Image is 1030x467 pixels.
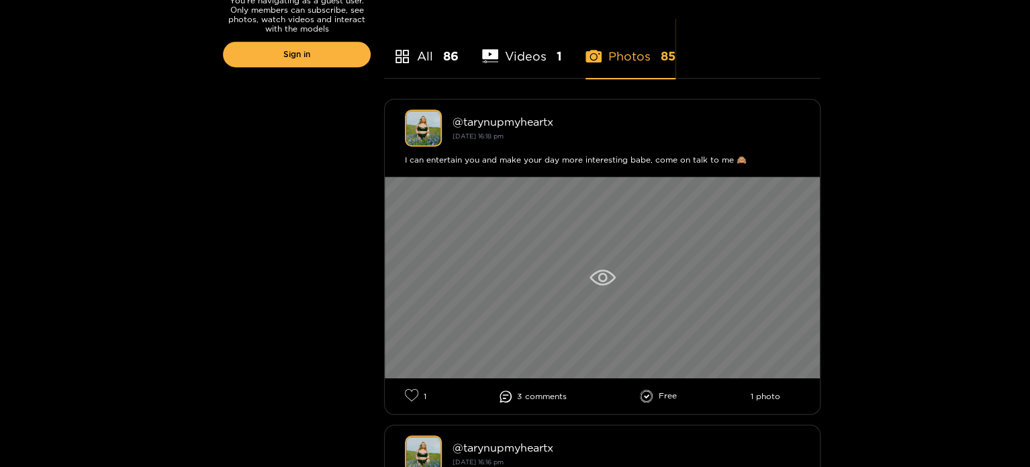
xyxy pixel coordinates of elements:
li: 1 photo [750,392,780,401]
div: I can entertain you and make your day more interesting babe, come on talk to me 🙈 [405,153,800,167]
li: 3 [500,390,567,402]
div: @ tarynupmyheartx [453,441,800,454]
span: comment s [525,392,567,401]
li: Free [640,390,677,403]
span: 85 [661,48,675,65]
small: [DATE] 16:18 pm [453,132,504,140]
a: Sign in [223,42,371,67]
li: Videos [482,17,562,78]
li: 1 [405,388,426,404]
small: [DATE] 16:16 pm [453,458,504,466]
span: appstore [394,48,410,65]
span: 1 [557,48,562,65]
div: @ tarynupmyheartx [453,116,800,128]
li: Photos [586,17,675,78]
li: All [384,17,459,78]
span: 86 [443,48,459,65]
img: tarynupmyheartx [405,110,442,146]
